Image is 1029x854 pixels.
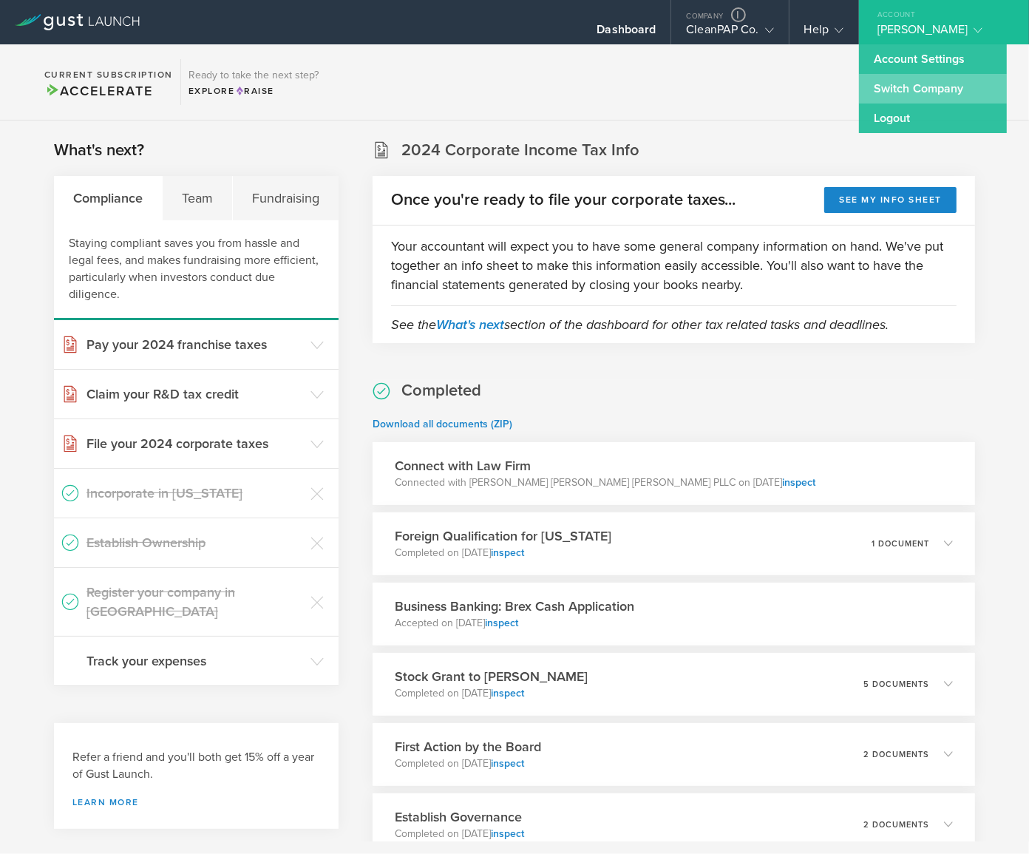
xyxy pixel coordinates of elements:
div: Staying compliant saves you from hassle and legal fees, and makes fundraising more efficient, par... [54,220,339,320]
p: Completed on [DATE] [395,756,541,771]
div: CleanPAP Co. [686,22,773,44]
a: Learn more [72,798,320,807]
a: inspect [491,757,524,770]
h2: Completed [401,380,481,401]
div: Fundraising [233,176,339,220]
h3: Track your expenses [86,651,303,671]
div: Compliance [54,176,163,220]
div: Help [804,22,843,44]
a: inspect [783,476,816,489]
a: inspect [491,546,524,559]
h3: File your 2024 corporate taxes [86,434,303,453]
div: Ready to take the next step?ExploreRaise [180,59,326,105]
span: Raise [235,86,274,96]
h3: Establish Governance [395,807,524,827]
p: 5 documents [863,680,929,688]
p: Completed on [DATE] [395,546,611,560]
h3: Register your company in [GEOGRAPHIC_DATA] [86,583,303,621]
p: 2 documents [863,750,929,759]
h3: Connect with Law Firm [395,456,816,475]
em: See the section of the dashboard for other tax related tasks and deadlines. [391,316,889,333]
a: What's next [436,316,504,333]
p: 2 documents [863,821,929,829]
p: 1 document [872,540,929,548]
h2: Current Subscription [44,70,173,79]
span: Accelerate [44,83,152,99]
h2: Once you're ready to file your corporate taxes... [391,189,736,211]
p: Accepted on [DATE] [395,616,634,631]
h2: 2024 Corporate Income Tax Info [401,140,639,161]
a: inspect [491,687,524,699]
h3: Stock Grant to [PERSON_NAME] [395,667,588,686]
div: Dashboard [597,22,656,44]
div: [PERSON_NAME] [877,22,1003,44]
h3: Refer a friend and you'll both get 15% off a year of Gust Launch. [72,749,320,783]
a: inspect [485,617,518,629]
h3: Ready to take the next step? [189,70,319,81]
div: Team [163,176,233,220]
button: See my info sheet [824,187,957,213]
h3: Claim your R&D tax credit [86,384,303,404]
a: inspect [491,827,524,840]
h3: Business Banking: Brex Cash Application [395,597,634,616]
h3: Pay your 2024 franchise taxes [86,335,303,354]
p: Completed on [DATE] [395,827,524,841]
div: Explore [189,84,319,98]
h2: What's next? [54,140,144,161]
h3: Foreign Qualification for [US_STATE] [395,526,611,546]
p: Your accountant will expect you to have some general company information on hand. We've put toget... [391,237,957,294]
h3: Incorporate in [US_STATE] [86,484,303,503]
h3: First Action by the Board [395,737,541,756]
p: Connected with [PERSON_NAME] [PERSON_NAME] [PERSON_NAME] PLLC on [DATE] [395,475,816,490]
p: Completed on [DATE] [395,686,588,701]
a: Download all documents (ZIP) [373,418,512,430]
h3: Establish Ownership [86,533,303,552]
